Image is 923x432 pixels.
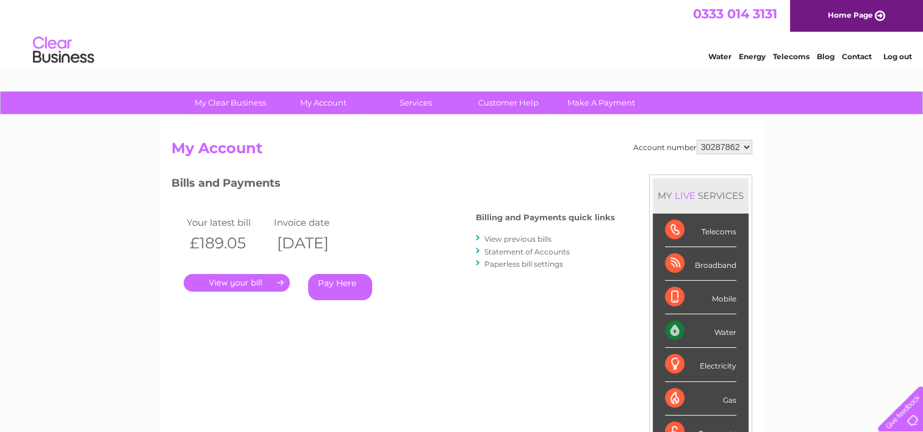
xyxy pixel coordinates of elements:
[665,314,736,348] div: Water
[633,140,752,154] div: Account number
[184,214,271,231] td: Your latest bill
[708,52,731,61] a: Water
[665,382,736,416] div: Gas
[693,6,777,21] a: 0333 014 3131
[32,32,95,69] img: logo.png
[273,92,373,114] a: My Account
[308,274,372,300] a: Pay Here
[665,281,736,314] div: Mobile
[184,231,271,256] th: £189.05
[484,234,551,243] a: View previous bills
[883,52,911,61] a: Log out
[817,52,835,61] a: Blog
[174,7,750,59] div: Clear Business is a trading name of Verastar Limited (registered in [GEOGRAPHIC_DATA] No. 3667643...
[665,348,736,381] div: Electricity
[672,190,698,201] div: LIVE
[665,214,736,247] div: Telecoms
[171,175,615,196] h3: Bills and Payments
[271,231,359,256] th: [DATE]
[653,178,749,213] div: MY SERVICES
[842,52,872,61] a: Contact
[365,92,466,114] a: Services
[180,92,281,114] a: My Clear Business
[171,140,752,163] h2: My Account
[739,52,766,61] a: Energy
[458,92,559,114] a: Customer Help
[551,92,652,114] a: Make A Payment
[184,274,290,292] a: .
[484,247,570,256] a: Statement of Accounts
[665,247,736,281] div: Broadband
[773,52,810,61] a: Telecoms
[476,213,615,222] h4: Billing and Payments quick links
[484,259,563,268] a: Paperless bill settings
[271,214,359,231] td: Invoice date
